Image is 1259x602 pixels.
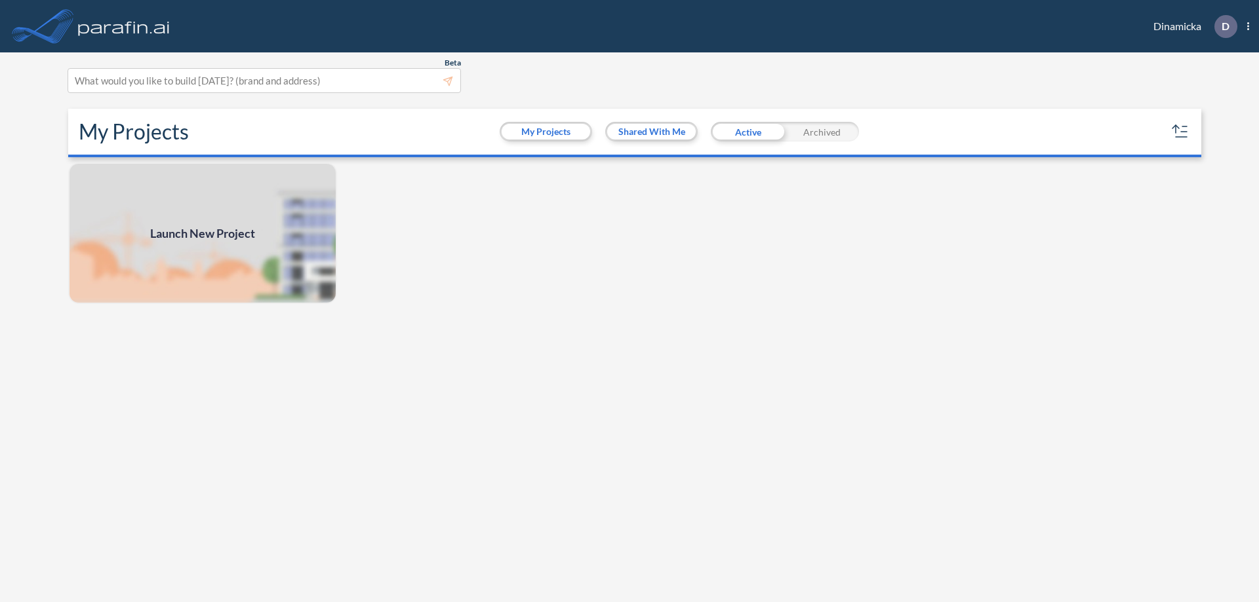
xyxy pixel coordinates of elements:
[79,119,189,144] h2: My Projects
[502,124,590,140] button: My Projects
[68,162,337,304] img: add
[75,13,172,39] img: logo
[68,162,337,304] a: Launch New Project
[1134,15,1249,38] div: Dinamicka
[1222,20,1229,32] p: D
[607,124,696,140] button: Shared With Me
[1170,121,1191,142] button: sort
[785,122,859,141] div: Archived
[711,122,785,141] div: Active
[150,225,255,242] span: Launch New Project
[445,58,461,68] span: Beta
